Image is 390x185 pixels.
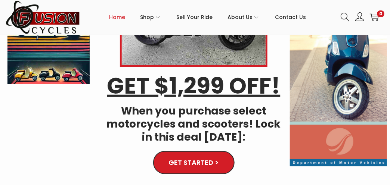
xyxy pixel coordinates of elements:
span: Home [109,8,126,26]
a: Home [109,0,126,34]
a: About Us [228,0,260,34]
nav: Primary navigation [80,0,335,34]
span: About Us [228,8,253,26]
a: Sell Your Ride [177,0,213,34]
a: GET STARTED > [153,151,235,174]
span: Shop [140,8,154,26]
span: GET STARTED > [169,159,219,166]
a: 0 [370,13,379,22]
a: Contact Us [275,0,306,34]
a: Shop [140,0,162,34]
h4: When you purchase select motorcycles and scooters! Lock in this deal [DATE]: [101,104,286,144]
span: Sell Your Ride [177,8,213,26]
span: Contact Us [275,8,306,26]
u: GET $1,299 OFF! [107,70,281,101]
